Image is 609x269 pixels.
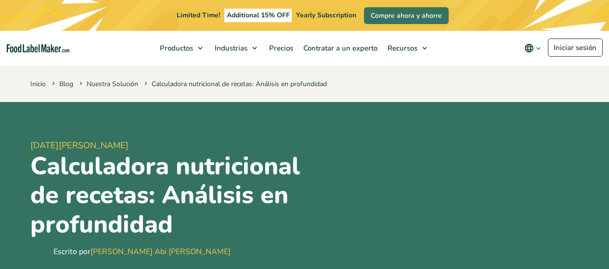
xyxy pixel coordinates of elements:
a: Industrias [210,31,262,65]
a: Recursos [383,31,432,65]
span: Additional 15% OFF [224,9,292,22]
a: Blog [59,79,73,89]
img: Maria Abi Hanna - Etiquetadora de alimentos [30,242,50,261]
a: [PERSON_NAME] Abi [PERSON_NAME] [91,246,231,257]
span: Calculadora nutricional de recetas: Análisis en profundidad [143,79,327,89]
a: Nuestra Solución [87,79,138,89]
h1: Calculadora nutricional de recetas: Análisis en profundidad [30,152,301,240]
a: Compre ahora y ahorre [364,7,449,24]
div: Escrito por [53,246,231,257]
span: Recursos [385,43,418,53]
a: Contratar a un experto [298,31,380,65]
span: Precios [266,43,294,53]
span: Yearly Subscription [296,11,356,20]
a: Productos [155,31,207,65]
span: Productos [157,43,194,53]
a: Inicio [30,79,46,89]
span: Limited Time! [177,11,220,20]
span: Contratar a un experto [300,43,378,53]
a: Precios [264,31,296,65]
span: [DATE][PERSON_NAME] [30,139,301,152]
span: Industrias [212,43,248,53]
a: Iniciar sesión [548,38,603,57]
